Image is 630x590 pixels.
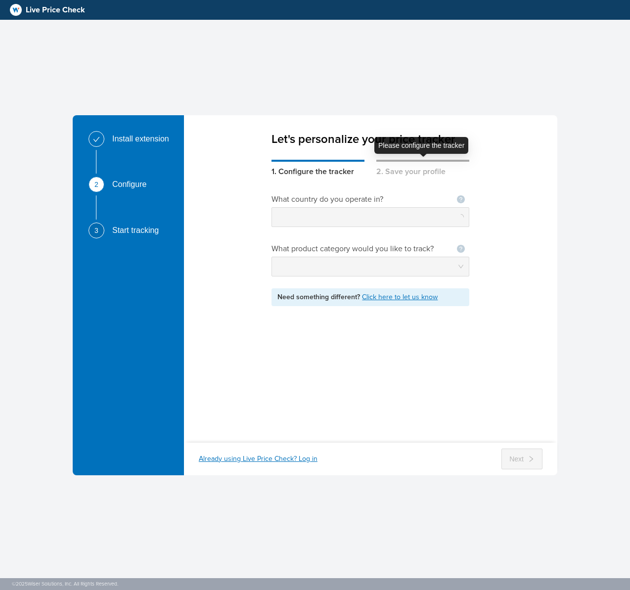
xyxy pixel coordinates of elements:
[93,136,100,143] span: check
[94,181,98,188] span: 2
[362,293,438,301] a: Click here to let us know
[26,4,85,16] span: Live Price Check
[271,243,444,255] div: What product category would you like to track?
[457,195,465,203] span: question-circle
[271,193,395,205] div: What country do you operate in?
[457,245,465,253] span: question-circle
[112,177,154,192] div: Configure
[277,293,362,301] span: Need something different?
[458,214,464,220] span: loading
[112,131,177,147] div: Install extension
[376,160,469,178] div: 2. Save your profile
[94,227,98,234] span: 3
[10,4,22,16] img: logo
[374,137,468,154] div: Please configure the tracker
[112,223,167,238] div: Start tracking
[271,160,364,178] div: 1. Configure the tracker
[199,454,317,464] div: Already using Live Price Check? Log in
[271,115,469,148] div: Let's personalize your price tracker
